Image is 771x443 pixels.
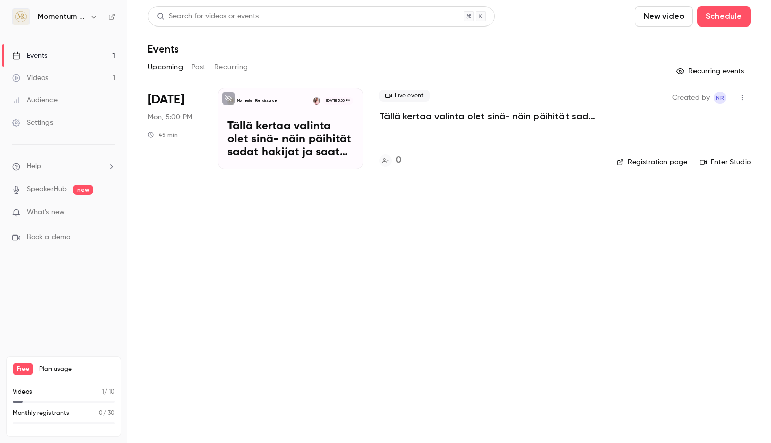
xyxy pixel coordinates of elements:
[27,161,41,172] span: Help
[12,161,115,172] li: help-dropdown-opener
[396,153,401,167] h4: 0
[148,59,183,75] button: Upcoming
[12,73,48,83] div: Videos
[148,92,184,108] span: [DATE]
[672,63,751,80] button: Recurring events
[102,389,104,395] span: 1
[27,232,70,243] span: Book a demo
[38,12,86,22] h6: Momentum Renaissance
[148,43,179,55] h1: Events
[13,387,32,397] p: Videos
[237,98,277,103] p: Momentum Renaissance
[700,157,751,167] a: Enter Studio
[379,90,430,102] span: Live event
[148,131,178,139] div: 45 min
[13,9,29,25] img: Momentum Renaissance
[714,92,726,104] span: Nina Rostedt
[102,387,115,397] p: / 10
[148,88,201,169] div: Sep 22 Mon, 5:00 PM (Europe/Helsinki)
[13,363,33,375] span: Free
[672,92,710,104] span: Created by
[218,88,363,169] a: Tällä kertaa valinta olet sinä- näin päihität sadat hakijat ja saat kutsun haastatteluun!Momentum...
[103,208,115,217] iframe: Noticeable Trigger
[616,157,687,167] a: Registration page
[323,97,353,105] span: [DATE] 5:00 PM
[191,59,206,75] button: Past
[39,365,115,373] span: Plan usage
[27,207,65,218] span: What's new
[313,97,320,105] img: Nina Rostedt
[99,409,115,418] p: / 30
[157,11,259,22] div: Search for videos or events
[27,184,67,195] a: SpeakerHub
[73,185,93,195] span: new
[227,120,353,160] p: Tällä kertaa valinta olet sinä- näin päihität sadat hakijat ja saat kutsun haastatteluun!
[635,6,693,27] button: New video
[379,153,401,167] a: 0
[12,118,53,128] div: Settings
[716,92,724,104] span: NR
[148,112,192,122] span: Mon, 5:00 PM
[12,50,47,61] div: Events
[99,410,103,416] span: 0
[13,409,69,418] p: Monthly registrants
[379,110,600,122] a: Tällä kertaa valinta olet sinä- näin päihität sadat hakijat ja saat kutsun haastatteluun!
[214,59,248,75] button: Recurring
[12,95,58,106] div: Audience
[697,6,751,27] button: Schedule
